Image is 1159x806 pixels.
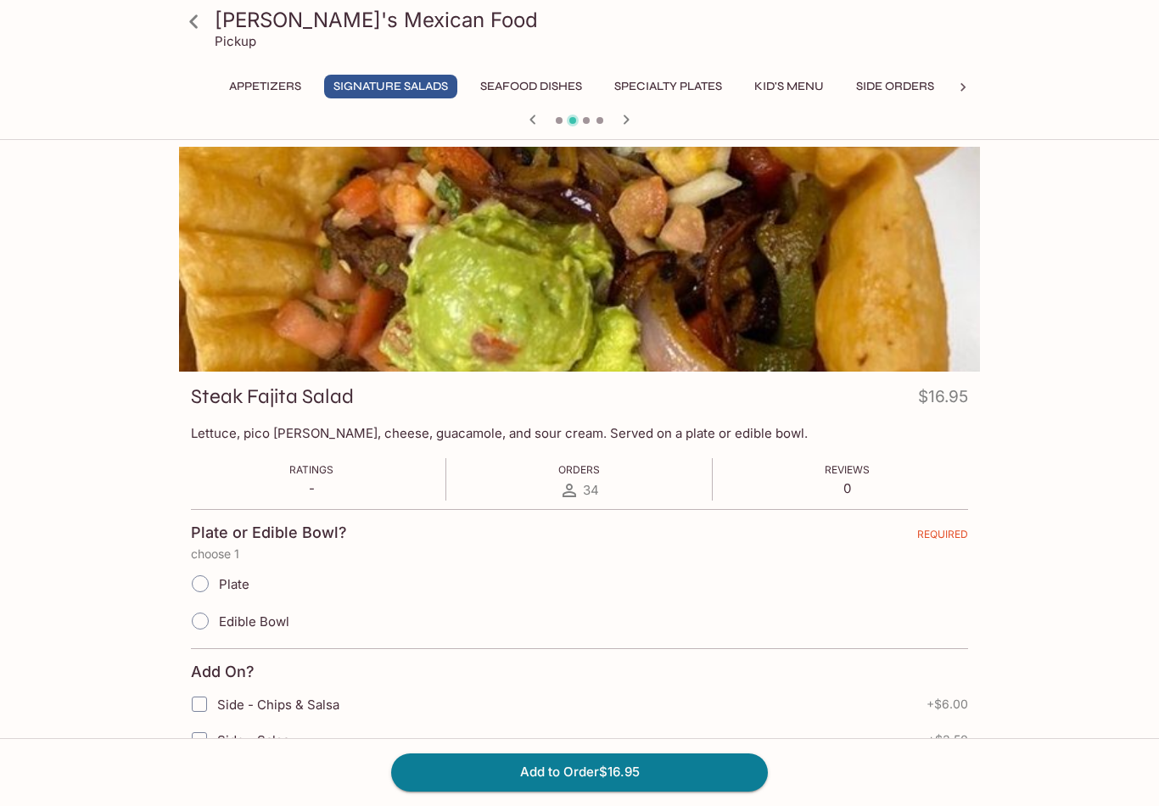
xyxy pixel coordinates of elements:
[917,528,968,547] span: REQUIRED
[191,425,968,441] p: Lettuce, pico [PERSON_NAME], cheese, guacamole, and sour cream. Served on a plate or edible bowl.
[927,697,968,711] span: + $6.00
[191,547,968,561] p: choose 1
[558,463,600,476] span: Orders
[918,383,968,417] h4: $16.95
[745,75,833,98] button: Kid's Menu
[215,7,973,33] h3: [PERSON_NAME]'s Mexican Food
[215,33,256,49] p: Pickup
[217,697,339,713] span: Side - Chips & Salsa
[220,75,311,98] button: Appetizers
[825,463,870,476] span: Reviews
[217,732,289,748] span: Side - Salsa
[605,75,731,98] button: Specialty Plates
[219,576,249,592] span: Plate
[289,463,333,476] span: Ratings
[583,482,599,498] span: 34
[324,75,457,98] button: Signature Salads
[191,663,255,681] h4: Add On?
[471,75,591,98] button: Seafood Dishes
[191,383,354,410] h3: Steak Fajita Salad
[191,523,347,542] h4: Plate or Edible Bowl?
[391,753,768,791] button: Add to Order$16.95
[927,733,968,747] span: + $3.50
[847,75,943,98] button: Side Orders
[179,147,980,372] div: Steak Fajita Salad
[289,480,333,496] p: -
[825,480,870,496] p: 0
[219,613,289,630] span: Edible Bowl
